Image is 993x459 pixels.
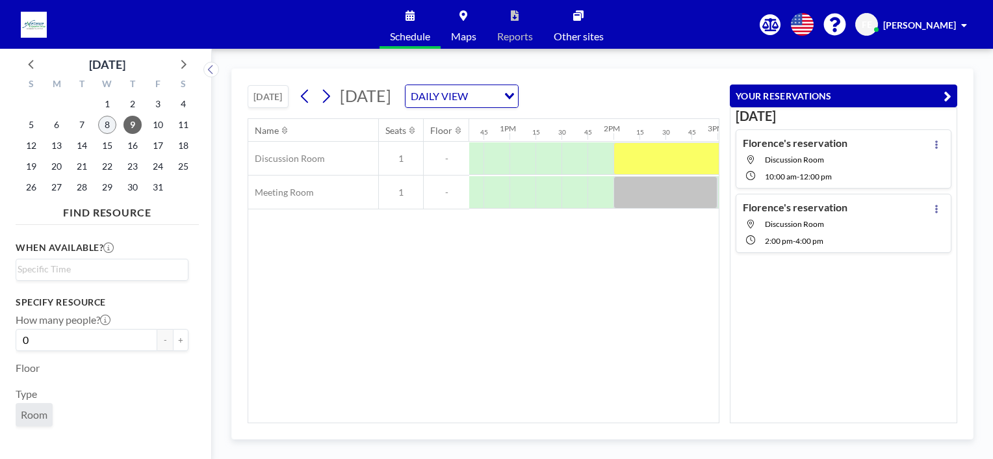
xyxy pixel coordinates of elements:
[22,116,40,134] span: Sunday, October 5, 2025
[21,408,47,421] span: Room
[385,125,406,137] div: Seats
[862,19,872,31] span: FE
[480,128,488,137] div: 45
[636,128,644,137] div: 15
[123,178,142,196] span: Thursday, October 30, 2025
[765,236,793,246] span: 2:00 PM
[47,137,66,155] span: Monday, October 13, 2025
[149,157,167,176] span: Friday, October 24, 2025
[16,361,40,374] label: Floor
[123,157,142,176] span: Thursday, October 23, 2025
[22,157,40,176] span: Sunday, October 19, 2025
[174,157,192,176] span: Saturday, October 25, 2025
[98,157,116,176] span: Wednesday, October 22, 2025
[340,86,391,105] span: [DATE]
[16,259,188,279] div: Search for option
[736,108,951,124] h3: [DATE]
[73,178,91,196] span: Tuesday, October 28, 2025
[799,172,832,181] span: 12:00 PM
[604,124,620,133] div: 2PM
[98,178,116,196] span: Wednesday, October 29, 2025
[18,262,181,276] input: Search for option
[16,387,37,400] label: Type
[145,77,170,94] div: F
[149,137,167,155] span: Friday, October 17, 2025
[248,85,289,108] button: [DATE]
[248,187,314,198] span: Meeting Room
[451,31,476,42] span: Maps
[406,85,518,107] div: Search for option
[73,137,91,155] span: Tuesday, October 14, 2025
[765,155,824,164] span: Discussion Room
[532,128,540,137] div: 15
[123,137,142,155] span: Thursday, October 16, 2025
[89,55,125,73] div: [DATE]
[793,236,795,246] span: -
[765,219,824,229] span: Discussion Room
[47,116,66,134] span: Monday, October 6, 2025
[797,172,799,181] span: -
[123,116,142,134] span: Thursday, October 9, 2025
[173,329,188,351] button: +
[170,77,196,94] div: S
[408,88,471,105] span: DAILY VIEW
[98,95,116,113] span: Wednesday, October 1, 2025
[472,88,497,105] input: Search for option
[149,178,167,196] span: Friday, October 31, 2025
[558,128,566,137] div: 30
[255,125,279,137] div: Name
[430,125,452,137] div: Floor
[795,236,823,246] span: 4:00 PM
[98,116,116,134] span: Wednesday, October 8, 2025
[554,31,604,42] span: Other sites
[174,137,192,155] span: Saturday, October 18, 2025
[95,77,120,94] div: W
[44,77,70,94] div: M
[16,201,199,219] h4: FIND RESOURCE
[379,153,423,164] span: 1
[708,124,724,133] div: 3PM
[174,116,192,134] span: Saturday, October 11, 2025
[688,128,696,137] div: 45
[98,137,116,155] span: Wednesday, October 15, 2025
[662,128,670,137] div: 30
[73,116,91,134] span: Tuesday, October 7, 2025
[73,157,91,176] span: Tuesday, October 21, 2025
[16,313,110,326] label: How many people?
[22,178,40,196] span: Sunday, October 26, 2025
[743,201,847,214] h4: Florence's reservation
[21,12,47,38] img: organization-logo
[248,153,325,164] span: Discussion Room
[149,116,167,134] span: Friday, October 10, 2025
[70,77,95,94] div: T
[174,95,192,113] span: Saturday, October 4, 2025
[390,31,430,42] span: Schedule
[584,128,592,137] div: 45
[19,77,44,94] div: S
[123,95,142,113] span: Thursday, October 2, 2025
[120,77,145,94] div: T
[47,157,66,176] span: Monday, October 20, 2025
[22,137,40,155] span: Sunday, October 12, 2025
[743,137,847,150] h4: Florence's reservation
[424,187,469,198] span: -
[149,95,167,113] span: Friday, October 3, 2025
[47,178,66,196] span: Monday, October 27, 2025
[497,31,533,42] span: Reports
[157,329,173,351] button: -
[379,187,423,198] span: 1
[883,20,956,31] span: [PERSON_NAME]
[765,172,797,181] span: 10:00 AM
[16,296,188,308] h3: Specify resource
[424,153,469,164] span: -
[500,124,516,133] div: 1PM
[730,85,957,107] button: YOUR RESERVATIONS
